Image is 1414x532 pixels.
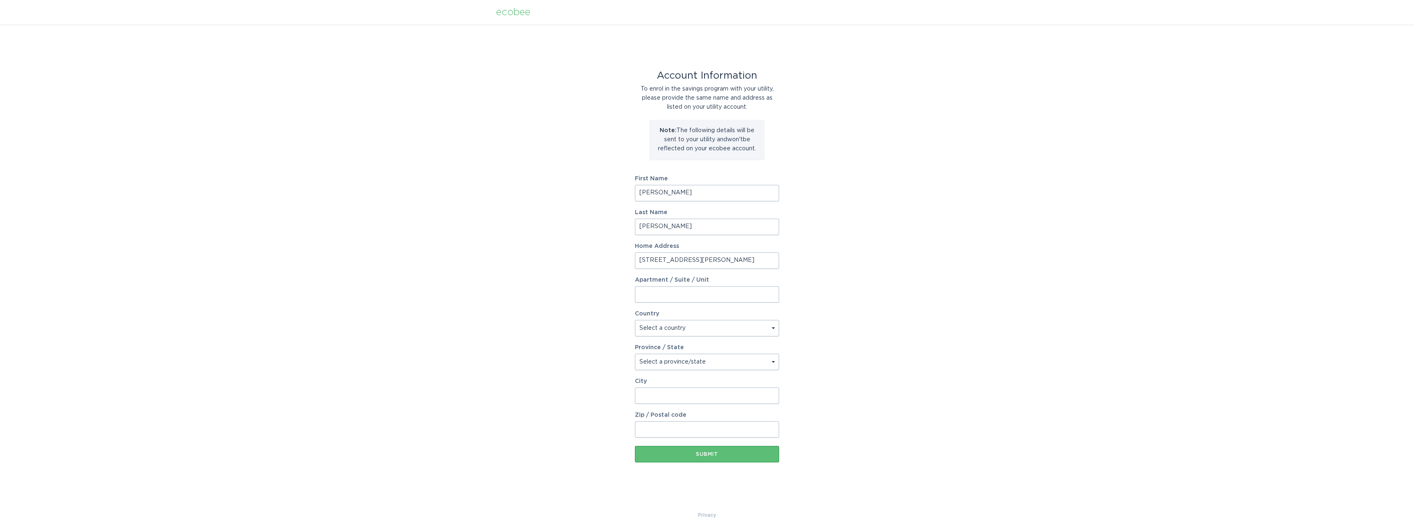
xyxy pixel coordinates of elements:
div: To enrol in the savings program with your utility, please provide the same name and address as li... [635,84,779,112]
label: First Name [635,176,779,182]
a: Privacy Policy & Terms of Use [698,511,716,520]
label: Zip / Postal code [635,412,779,418]
label: Apartment / Suite / Unit [635,277,779,283]
label: Last Name [635,210,779,215]
strong: Note: [660,128,677,133]
div: ecobee [496,8,530,17]
button: Submit [635,446,779,462]
div: Submit [639,452,775,457]
label: Country [635,311,659,317]
label: City [635,378,779,384]
div: Account Information [635,71,779,80]
label: Home Address [635,243,779,249]
p: The following details will be sent to your utility and won't be reflected on your ecobee account. [655,126,759,153]
label: Province / State [635,345,684,350]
